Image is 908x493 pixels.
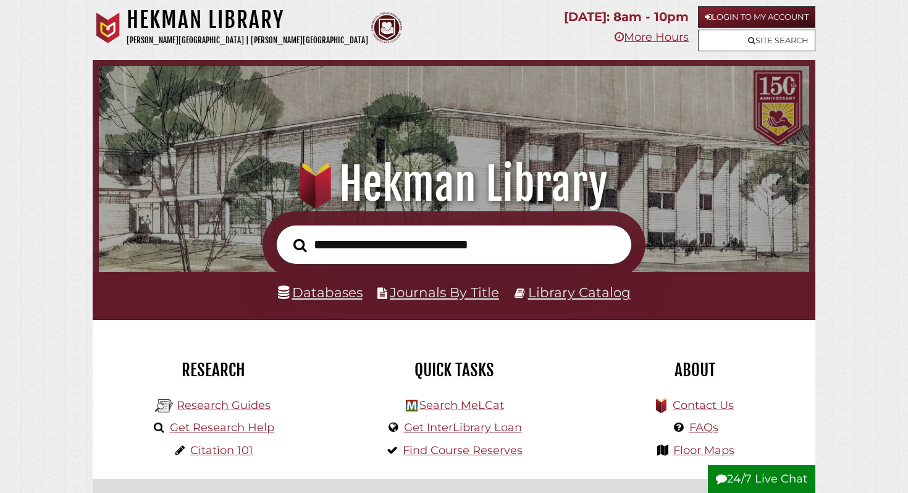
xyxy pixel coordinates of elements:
a: Find Course Reserves [403,444,523,457]
a: Site Search [698,30,815,51]
a: FAQs [689,421,718,434]
a: Research Guides [177,398,271,412]
a: Get Research Help [170,421,274,434]
a: Library Catalog [528,284,631,300]
a: Journals By Title [390,284,499,300]
a: Citation 101 [190,444,253,457]
a: Get InterLibrary Loan [404,421,522,434]
img: Hekman Library Logo [155,397,174,415]
h2: About [584,360,806,381]
a: Login to My Account [698,6,815,28]
h1: Hekman Library [127,6,368,33]
button: Search [287,235,313,256]
a: More Hours [615,30,689,44]
a: Search MeLCat [419,398,504,412]
i: Search [293,238,307,253]
p: [DATE]: 8am - 10pm [564,6,689,28]
img: Calvin University [93,12,124,43]
a: Databases [278,284,363,300]
img: Hekman Library Logo [406,400,418,411]
a: Contact Us [673,398,734,412]
p: [PERSON_NAME][GEOGRAPHIC_DATA] | [PERSON_NAME][GEOGRAPHIC_DATA] [127,33,368,48]
h1: Hekman Library [112,157,796,211]
h2: Quick Tasks [343,360,565,381]
img: Calvin Theological Seminary [371,12,402,43]
a: Floor Maps [673,444,734,457]
h2: Research [102,360,324,381]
